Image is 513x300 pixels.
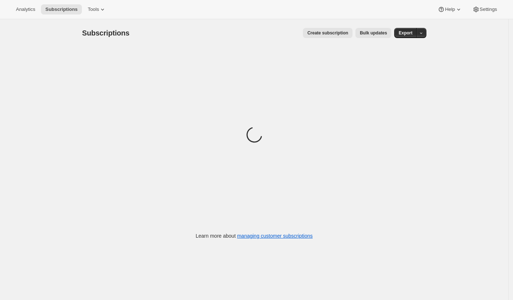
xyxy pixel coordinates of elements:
[88,7,99,12] span: Tools
[83,4,110,14] button: Tools
[303,28,353,38] button: Create subscription
[480,7,497,12] span: Settings
[12,4,39,14] button: Analytics
[45,7,78,12] span: Subscriptions
[196,232,313,239] p: Learn more about
[82,29,130,37] span: Subscriptions
[445,7,455,12] span: Help
[16,7,35,12] span: Analytics
[237,233,313,239] a: managing customer subscriptions
[360,30,387,36] span: Bulk updates
[41,4,82,14] button: Subscriptions
[394,28,417,38] button: Export
[307,30,348,36] span: Create subscription
[399,30,412,36] span: Export
[355,28,391,38] button: Bulk updates
[468,4,501,14] button: Settings
[433,4,466,14] button: Help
